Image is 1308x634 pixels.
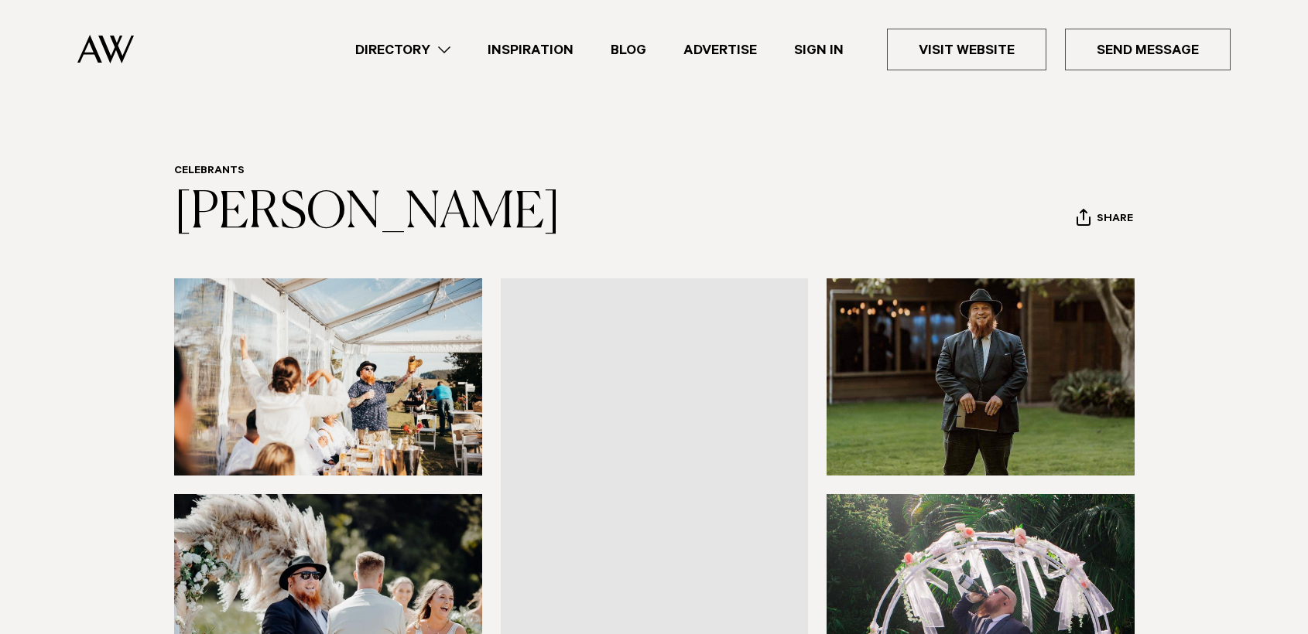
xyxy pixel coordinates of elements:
[1097,213,1133,227] span: Share
[592,39,665,60] a: Blog
[77,35,134,63] img: Auckland Weddings Logo
[337,39,469,60] a: Directory
[776,39,862,60] a: Sign In
[1065,29,1231,70] a: Send Message
[174,165,245,178] a: Celebrants
[174,189,560,238] a: [PERSON_NAME]
[665,39,776,60] a: Advertise
[469,39,592,60] a: Inspiration
[1076,208,1134,231] button: Share
[887,29,1046,70] a: Visit Website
